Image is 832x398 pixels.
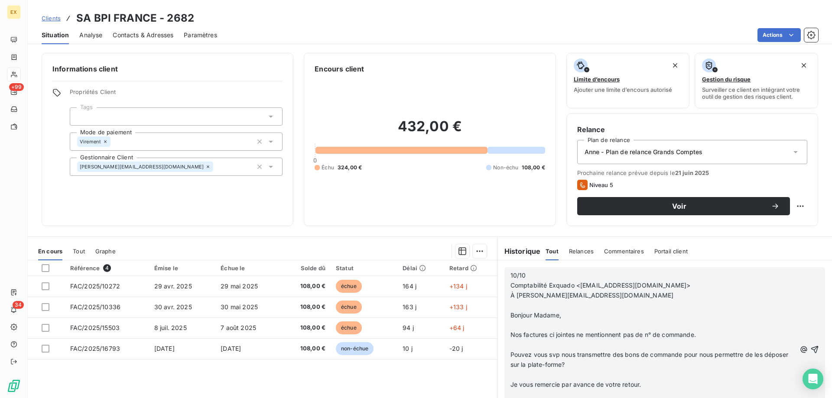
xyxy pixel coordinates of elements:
span: Situation [42,31,69,39]
h2: 432,00 € [315,118,545,144]
span: Tout [546,248,559,255]
span: 4 [103,264,111,272]
span: Ajouter une limite d’encours autorisé [574,86,672,93]
span: 324,00 € [338,164,362,171]
span: 30 avr. 2025 [154,303,192,311]
h6: Historique [497,246,541,256]
span: En cours [38,248,62,255]
span: Niveau 5 [589,181,613,188]
span: 30 mai 2025 [221,303,258,311]
span: +134 j [449,282,467,290]
span: Bonjour Madame, [510,311,561,319]
span: 0 [313,157,317,164]
span: Comptabilité Exquado <[EMAIL_ADDRESS][DOMAIN_NAME]> [510,282,691,289]
span: Contacts & Adresses [113,31,173,39]
span: Paramètres [184,31,217,39]
span: [PERSON_NAME][EMAIL_ADDRESS][DOMAIN_NAME] [80,164,204,169]
span: À [PERSON_NAME][EMAIL_ADDRESS][DOMAIN_NAME] [510,291,673,299]
button: Voir [577,197,790,215]
span: [DATE] [221,345,241,352]
input: Ajouter une valeur [110,138,117,146]
h6: Relance [577,124,807,135]
span: FAC/2025/10272 [70,282,120,290]
span: Tout [73,248,85,255]
span: échue [336,321,362,334]
div: Open Intercom Messenger [803,369,823,389]
span: FAC/2025/16793 [70,345,120,352]
span: 108,00 € [522,164,545,171]
span: [DATE] [154,345,175,352]
span: Clients [42,15,61,22]
button: Actions [757,28,801,42]
span: FAC/2025/15503 [70,324,120,331]
span: 108,00 € [286,282,325,291]
span: Portail client [654,248,688,255]
span: 164 j [403,282,416,290]
span: non-échue [336,342,374,355]
span: Virement [80,139,101,144]
div: Échue le [221,265,276,272]
span: Limite d’encours [574,76,620,83]
div: Référence [70,264,144,272]
span: 108,00 € [286,303,325,311]
span: Graphe [95,248,116,255]
span: 8 juil. 2025 [154,324,187,331]
h6: Encours client [315,64,364,74]
input: Ajouter une valeur [213,163,220,171]
div: Retard [449,265,492,272]
button: Limite d’encoursAjouter une limite d’encours autorisé [566,53,690,108]
span: échue [336,301,362,314]
span: Commentaires [604,248,644,255]
span: 29 avr. 2025 [154,282,192,290]
span: +64 j [449,324,465,331]
span: +99 [9,83,24,91]
span: Prochaine relance prévue depuis le [577,169,807,176]
h3: SA BPI FRANCE - 2682 [76,10,194,26]
span: 10/10 [510,272,526,279]
span: Pouvez vous svp nous transmettre des bons de commande pour nous permettre de les déposer sur la p... [510,351,790,368]
span: Non-échu [493,164,518,171]
span: Gestion du risque [702,76,751,83]
span: FAC/2025/10336 [70,303,120,311]
h6: Informations client [52,64,283,74]
span: Surveiller ce client en intégrant votre outil de gestion des risques client. [702,86,811,100]
span: 108,00 € [286,344,325,353]
span: Voir [588,203,771,210]
div: Statut [336,265,392,272]
span: 10 j [403,345,413,352]
span: 21 juin 2025 [675,169,709,176]
span: 34 [13,301,24,309]
span: Échu [322,164,334,171]
button: Gestion du risqueSurveiller ce client en intégrant votre outil de gestion des risques client. [695,53,818,108]
span: Relances [569,248,594,255]
input: Ajouter une valeur [77,113,84,120]
span: 94 j [403,324,414,331]
a: Clients [42,14,61,23]
div: EX [7,5,21,19]
span: +133 j [449,303,467,311]
span: 108,00 € [286,324,325,332]
span: Analyse [79,31,102,39]
span: 7 août 2025 [221,324,256,331]
span: -20 j [449,345,463,352]
img: Logo LeanPay [7,379,21,393]
div: Solde dû [286,265,325,272]
div: Émise le [154,265,210,272]
span: Anne - Plan de relance Grands Comptes [585,148,703,156]
span: Je vous remercie par avance de votre retour. [510,381,641,388]
span: Nos factures ci jointes ne mentionnent pas de n° de commande. [510,331,696,338]
span: 163 j [403,303,416,311]
div: Délai [403,265,439,272]
span: 29 mai 2025 [221,282,258,290]
span: échue [336,280,362,293]
span: Propriétés Client [70,88,283,100]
